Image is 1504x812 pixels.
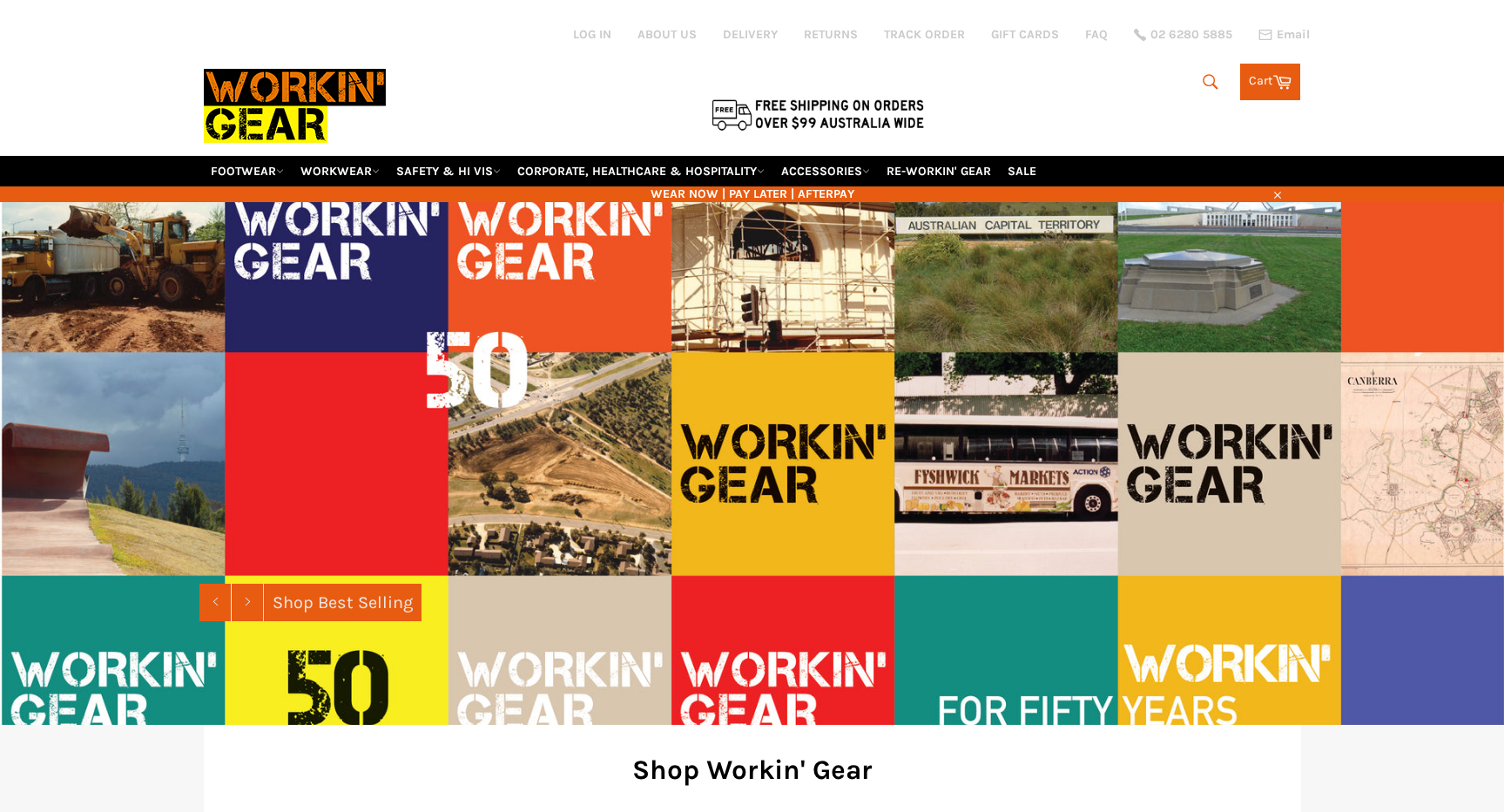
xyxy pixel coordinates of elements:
[774,156,877,186] a: ACCESSORIES
[804,26,858,43] a: RETURNS
[637,26,697,43] a: ABOUT US
[991,26,1059,43] a: GIFT CARDS
[884,26,965,43] a: TRACK ORDER
[1134,29,1232,41] a: 02 6280 5885
[723,26,778,43] a: DELIVERY
[1150,29,1232,41] span: 02 6280 5885
[230,751,1275,788] h2: Shop Workin' Gear
[1277,29,1310,41] span: Email
[204,57,386,155] img: Workin Gear leaders in Workwear, Safety Boots, PPE, Uniforms. Australia's No.1 in Workwear
[880,156,998,186] a: RE-WORKIN' GEAR
[204,156,291,186] a: FOOTWEAR
[389,156,508,186] a: SAFETY & HI VIS
[1240,64,1300,100] a: Cart
[1258,28,1310,42] a: Email
[709,96,927,132] img: Flat $9.95 shipping Australia wide
[510,156,772,186] a: CORPORATE, HEALTHCARE & HOSPITALITY
[204,186,1301,202] span: WEAR NOW | PAY LATER | AFTERPAY
[1001,156,1043,186] a: SALE
[573,27,611,42] a: Log in
[293,156,387,186] a: WORKWEAR
[264,584,422,621] a: Shop Best Selling
[1085,26,1108,43] a: FAQ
